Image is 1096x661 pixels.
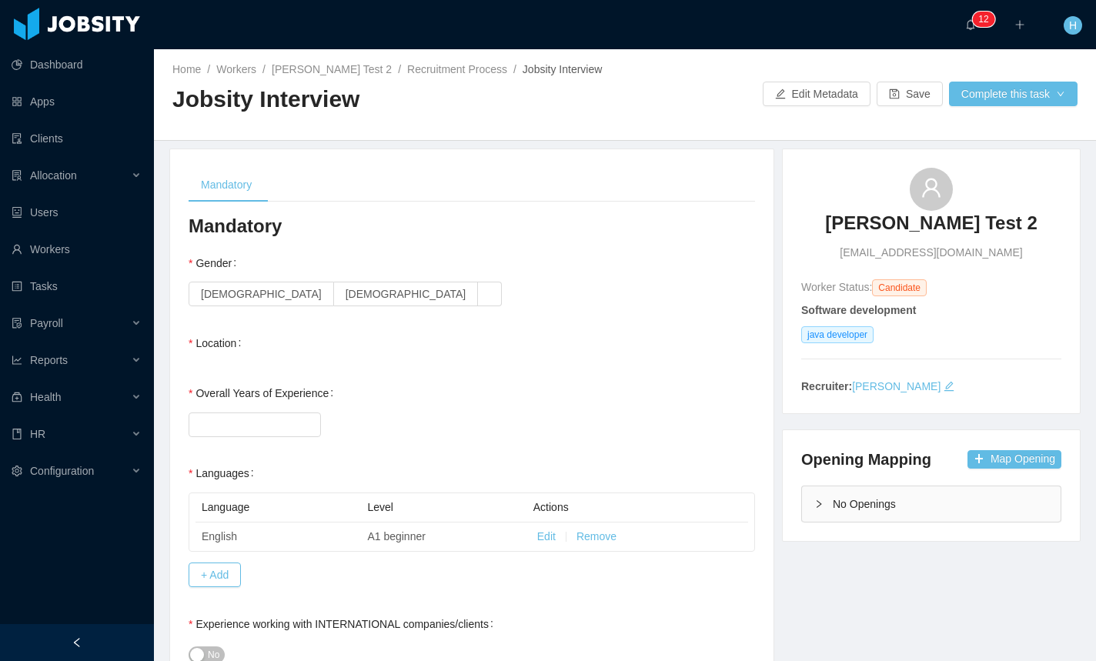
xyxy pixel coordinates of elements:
[801,304,916,316] strong: Software development
[1014,19,1025,30] i: icon: plus
[30,169,77,182] span: Allocation
[978,12,984,27] p: 1
[367,501,393,513] span: Level
[189,413,320,436] input: Overall Years of Experience
[872,279,927,296] span: Candidate
[172,84,625,115] h2: Jobsity Interview
[189,387,339,399] label: Overall Years of Experience
[30,354,68,366] span: Reports
[30,428,45,440] span: HR
[202,530,237,542] span: English
[12,170,22,181] i: icon: solution
[12,234,142,265] a: icon: userWorkers
[972,12,994,27] sup: 12
[189,467,260,479] label: Languages
[877,82,943,106] button: icon: saveSave
[189,257,242,269] label: Gender
[801,326,874,343] span: java developer
[12,318,22,329] i: icon: file-protect
[513,63,516,75] span: /
[216,63,256,75] a: Workers
[825,211,1038,245] a: [PERSON_NAME] Test 2
[367,530,426,542] span: A1 beginner
[1069,16,1077,35] span: H
[30,391,61,403] span: Health
[346,288,466,300] span: [DEMOGRAPHIC_DATA]
[207,63,210,75] span: /
[523,63,602,75] span: Jobsity Interview
[12,123,142,154] a: icon: auditClients
[189,337,247,349] label: Location
[12,466,22,476] i: icon: setting
[30,465,94,477] span: Configuration
[802,486,1061,522] div: icon: rightNo Openings
[189,618,500,630] label: Experience working with INTERNATIONAL companies/clients
[944,381,954,392] i: icon: edit
[189,563,241,587] button: + Add
[12,49,142,80] a: icon: pie-chartDashboard
[840,245,1022,261] span: [EMAIL_ADDRESS][DOMAIN_NAME]
[12,429,22,439] i: icon: book
[825,211,1038,235] h3: [PERSON_NAME] Test 2
[965,19,976,30] i: icon: bell
[189,214,755,239] h3: Mandatory
[576,529,616,545] button: Remove
[984,12,989,27] p: 2
[201,288,322,300] span: [DEMOGRAPHIC_DATA]
[814,499,824,509] i: icon: right
[763,82,870,106] button: icon: editEdit Metadata
[921,177,942,199] i: icon: user
[172,63,201,75] a: Home
[272,63,392,75] a: [PERSON_NAME] Test 2
[537,529,556,545] button: Edit
[12,355,22,366] i: icon: line-chart
[202,501,249,513] span: Language
[12,271,142,302] a: icon: profileTasks
[12,392,22,402] i: icon: medicine-box
[801,449,931,470] h4: Opening Mapping
[12,86,142,117] a: icon: appstoreApps
[189,168,264,202] div: Mandatory
[852,380,941,392] a: [PERSON_NAME]
[398,63,401,75] span: /
[801,380,852,392] strong: Recruiter:
[407,63,507,75] a: Recruitment Process
[533,501,569,513] span: Actions
[262,63,266,75] span: /
[801,281,872,293] span: Worker Status:
[12,197,142,228] a: icon: robotUsers
[967,450,1061,469] button: icon: plusMap Opening
[30,317,63,329] span: Payroll
[949,82,1078,106] button: Complete this taskicon: down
